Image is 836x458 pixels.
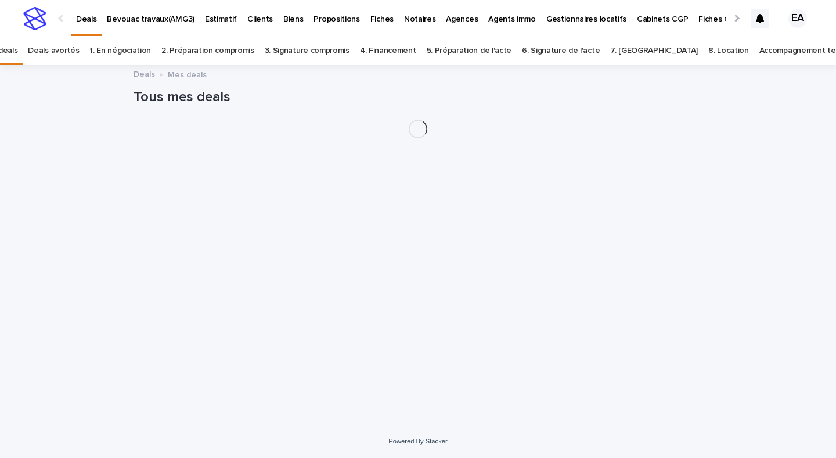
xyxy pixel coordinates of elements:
a: 7. [GEOGRAPHIC_DATA] [610,37,698,65]
a: Powered By Stacker [388,438,447,445]
a: 3. Signature compromis [265,37,349,65]
a: 2. Préparation compromis [161,37,254,65]
a: Deals avortés [28,37,79,65]
a: Deals [134,67,155,80]
a: 6. Signature de l'acte [522,37,600,65]
a: 1. En négociation [89,37,151,65]
img: stacker-logo-s-only.png [23,7,46,30]
a: 5. Préparation de l'acte [427,37,512,65]
a: 4. Financement [360,37,416,65]
a: 8. Location [708,37,749,65]
div: EA [788,9,807,28]
h1: Tous mes deals [134,89,702,106]
p: Mes deals [168,67,207,80]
